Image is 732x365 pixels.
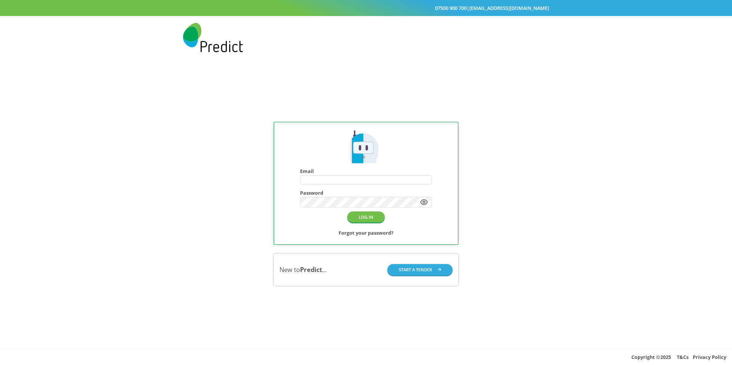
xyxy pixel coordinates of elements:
[677,354,689,360] a: T&Cs
[693,354,726,360] a: Privacy Policy
[300,265,322,274] b: Predict
[347,211,385,223] button: LOG IN
[469,5,549,11] a: [EMAIL_ADDRESS][DOMAIN_NAME]
[300,168,432,174] h4: Email
[183,3,549,13] div: |
[300,190,432,196] h4: Password
[339,228,393,237] a: Forgot your password?
[348,129,384,166] img: Predict Mobile
[435,5,467,11] a: 07500 900 700
[387,264,453,275] button: START A TENDER
[279,265,327,274] div: New to ...
[183,23,243,52] img: Predict Mobile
